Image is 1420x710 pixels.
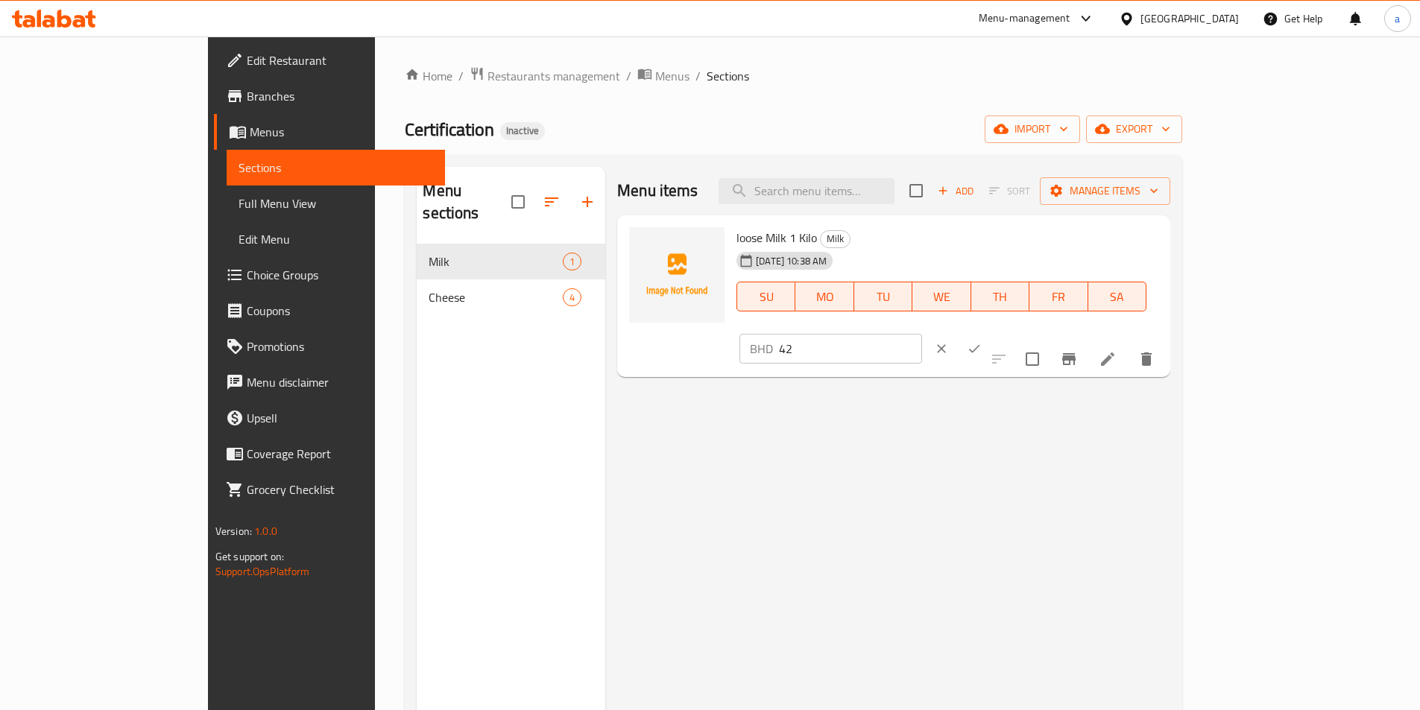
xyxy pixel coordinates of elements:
button: TU [854,282,912,311]
div: Milk [820,230,851,248]
span: Select section [900,175,932,206]
a: Menu disclaimer [214,364,445,400]
span: Sort sections [534,184,569,220]
span: Full Menu View [239,194,433,212]
span: FR [1035,286,1082,308]
span: [DATE] 10:38 AM [750,254,833,268]
span: Select to update [1017,343,1048,375]
button: ok [958,332,991,365]
span: Edit Menu [239,230,433,248]
span: Promotions [247,337,433,355]
div: [GEOGRAPHIC_DATA] [1140,10,1239,27]
a: Edit Restaurant [214,42,445,78]
span: TH [977,286,1023,308]
span: Inactive [500,124,545,137]
span: Get support on: [215,547,284,566]
a: Branches [214,78,445,114]
a: Menus [637,66,690,86]
button: delete [1129,341,1164,377]
span: Select section first [979,180,1040,203]
span: MO [801,286,848,308]
a: Coupons [214,293,445,329]
div: Inactive [500,122,545,140]
input: search [719,178,894,204]
span: Coupons [247,302,433,320]
a: Edit menu item [1099,350,1117,368]
button: MO [795,282,853,311]
a: Promotions [214,329,445,364]
span: Branches [247,87,433,105]
span: Menus [655,67,690,85]
div: items [563,288,581,306]
input: Please enter price [779,334,922,364]
span: SA [1094,286,1140,308]
span: Edit Restaurant [247,51,433,69]
span: 4 [564,291,581,305]
img: loose Milk 1 Kilo [629,227,725,323]
nav: breadcrumb [405,66,1182,86]
button: clear [925,332,958,365]
span: TU [860,286,906,308]
span: Add item [932,180,979,203]
span: Upsell [247,409,433,427]
a: Sections [227,150,445,186]
span: Manage items [1052,182,1158,200]
nav: Menu sections [417,238,605,321]
a: Upsell [214,400,445,436]
span: a [1395,10,1400,27]
span: Choice Groups [247,266,433,284]
button: import [985,115,1080,143]
span: Sections [707,67,749,85]
li: / [626,67,631,85]
span: import [997,120,1068,139]
a: Choice Groups [214,257,445,293]
a: Grocery Checklist [214,472,445,507]
a: Coverage Report [214,436,445,472]
span: Milk [429,253,563,270]
span: 1.0.0 [254,522,277,541]
li: / [695,67,701,85]
span: Grocery Checklist [247,481,433,498]
span: Menu disclaimer [247,373,433,391]
button: SA [1088,282,1146,311]
button: FR [1029,282,1088,311]
a: Restaurants management [470,66,620,86]
div: items [563,253,581,270]
span: Sections [239,159,433,177]
a: Menus [214,114,445,150]
button: Add section [569,184,605,220]
span: SU [743,286,789,308]
span: Add [935,183,976,200]
span: export [1098,120,1170,139]
span: Restaurants management [487,67,620,85]
button: TH [971,282,1029,311]
h2: Menu sections [423,180,511,224]
button: Branch-specific-item [1051,341,1087,377]
button: SU [736,282,795,311]
span: Milk [821,230,850,247]
button: Manage items [1040,177,1170,205]
span: Select all sections [502,186,534,218]
button: Add [932,180,979,203]
a: Edit Menu [227,221,445,257]
div: Cheese4 [417,279,605,315]
h2: Menu items [617,180,698,202]
a: Full Menu View [227,186,445,221]
div: Menu-management [979,10,1070,28]
span: loose Milk 1 Kilo [736,226,817,249]
p: BHD [750,340,773,358]
button: export [1086,115,1182,143]
a: Support.OpsPlatform [215,562,310,581]
span: Version: [215,522,252,541]
span: WE [918,286,965,308]
div: Milk1 [417,244,605,279]
span: Coverage Report [247,445,433,463]
li: / [458,67,464,85]
span: Cheese [429,288,563,306]
span: 1 [564,255,581,269]
span: Certification [405,112,494,146]
span: Menus [250,123,433,141]
button: WE [912,282,971,311]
